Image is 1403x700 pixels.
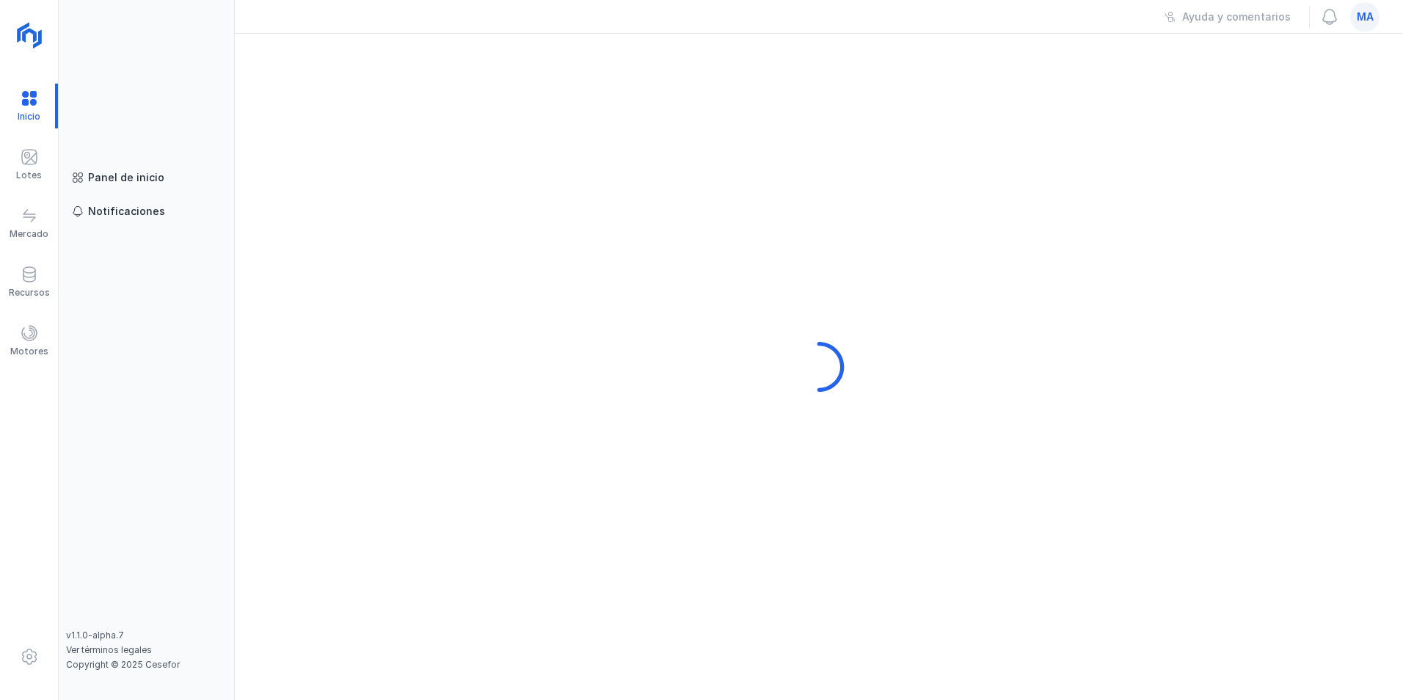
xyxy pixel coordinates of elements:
img: logoRight.svg [11,17,48,54]
div: Notificaciones [88,204,165,219]
button: Ayuda y comentarios [1155,4,1300,29]
a: Notificaciones [66,198,227,225]
div: Ayuda y comentarios [1182,10,1291,24]
div: Motores [10,346,48,357]
div: Panel de inicio [88,170,164,185]
a: Ver términos legales [66,644,152,655]
div: Mercado [10,228,48,240]
div: Recursos [9,287,50,299]
div: v1.1.0-alpha.7 [66,630,227,641]
div: Lotes [16,169,42,181]
span: ma [1357,10,1374,24]
div: Copyright © 2025 Cesefor [66,659,227,671]
a: Panel de inicio [66,164,227,191]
